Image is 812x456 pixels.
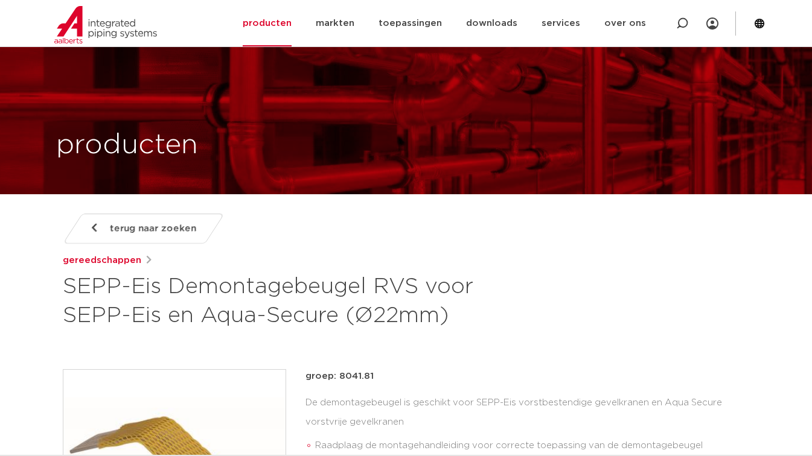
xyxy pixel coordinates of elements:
[305,369,750,384] p: groep: 8041.81
[63,253,141,268] a: gereedschappen
[63,273,516,331] h1: SEPP-Eis Demontagebeugel RVS voor SEPP-Eis en Aqua-Secure (Ø22mm)
[56,126,198,165] h1: producten
[315,436,750,455] li: Raadplaag de montagehandleiding voor correcte toepassing van de demontagebeugel
[62,214,224,244] a: terug naar zoeken
[110,219,196,238] span: terug naar zoeken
